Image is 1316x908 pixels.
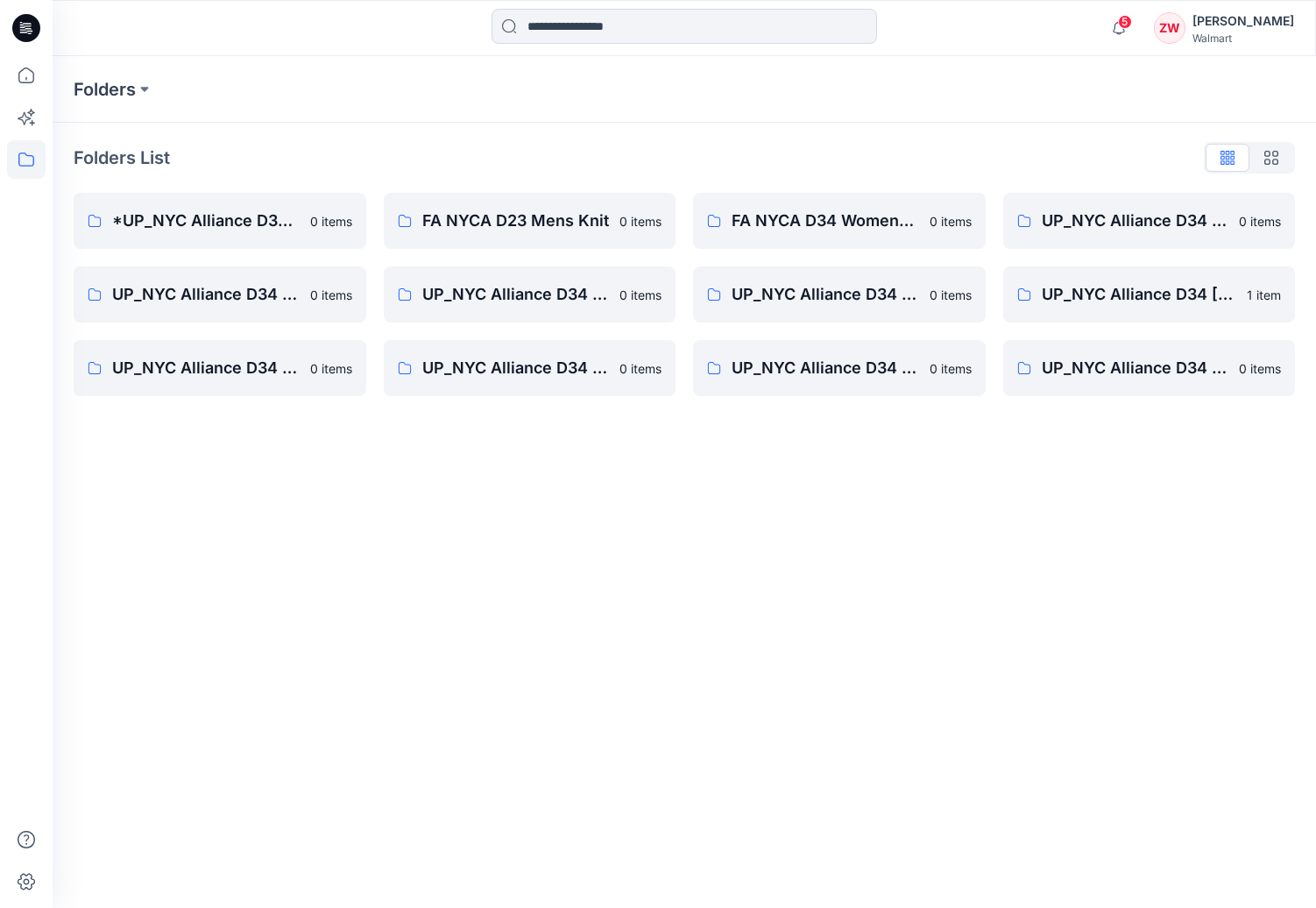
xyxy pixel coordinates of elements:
[384,193,676,249] a: FA NYCA D23 Mens Knit0 items
[384,266,676,323] a: UP_NYC Alliance D34 [DEMOGRAPHIC_DATA] Dresses0 items
[930,359,972,378] p: 0 items
[422,282,610,307] p: UP_NYC Alliance D34 [DEMOGRAPHIC_DATA] Dresses
[310,212,352,231] p: 0 items
[732,282,919,307] p: UP_NYC Alliance D34 [DEMOGRAPHIC_DATA] Jackets/ Woven Tops
[74,340,366,396] a: UP_NYC Alliance D34 [DEMOGRAPHIC_DATA] Sweaters0 items
[112,209,300,233] p: *UP_NYC Alliance D34_NYC IN*
[930,286,972,304] p: 0 items
[1239,359,1281,378] p: 0 items
[1239,212,1281,231] p: 0 items
[1042,282,1237,307] p: UP_NYC Alliance D34 [DEMOGRAPHIC_DATA] Knit Tops
[310,286,352,304] p: 0 items
[930,212,972,231] p: 0 items
[1003,193,1296,249] a: UP_NYC Alliance D34 Activewear Sweaters0 items
[112,282,300,307] p: UP_NYC Alliance D34 [DEMOGRAPHIC_DATA] Bottoms
[74,266,366,323] a: UP_NYC Alliance D34 [DEMOGRAPHIC_DATA] Bottoms0 items
[619,212,662,231] p: 0 items
[1247,286,1281,304] p: 1 item
[1042,209,1229,233] p: UP_NYC Alliance D34 Activewear Sweaters
[1003,340,1296,396] a: UP_NYC Alliance D34 Plus Tops, Sweaters and Dresses0 items
[619,359,662,378] p: 0 items
[732,209,919,233] p: FA NYCA D34 Womens Knits
[1154,12,1185,44] div: ZW
[1003,266,1296,323] a: UP_NYC Alliance D34 [DEMOGRAPHIC_DATA] Knit Tops1 item
[422,356,610,380] p: UP_NYC Alliance D34 Plus Bottoms
[1192,11,1294,32] div: [PERSON_NAME]
[693,266,986,323] a: UP_NYC Alliance D34 [DEMOGRAPHIC_DATA] Jackets/ Woven Tops0 items
[693,340,986,396] a: UP_NYC Alliance D34 Plus Tops, Dresses and Sweaters0 items
[74,145,170,171] p: Folders List
[1192,32,1294,45] div: Walmart
[1042,356,1229,380] p: UP_NYC Alliance D34 Plus Tops, Sweaters and Dresses
[310,359,352,378] p: 0 items
[422,209,610,233] p: FA NYCA D23 Mens Knit
[1118,15,1132,29] span: 5
[74,193,366,249] a: *UP_NYC Alliance D34_NYC IN*0 items
[693,193,986,249] a: FA NYCA D34 Womens Knits0 items
[74,77,136,102] a: Folders
[112,356,300,380] p: UP_NYC Alliance D34 [DEMOGRAPHIC_DATA] Sweaters
[384,340,676,396] a: UP_NYC Alliance D34 Plus Bottoms0 items
[619,286,662,304] p: 0 items
[732,356,919,380] p: UP_NYC Alliance D34 Plus Tops, Dresses and Sweaters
